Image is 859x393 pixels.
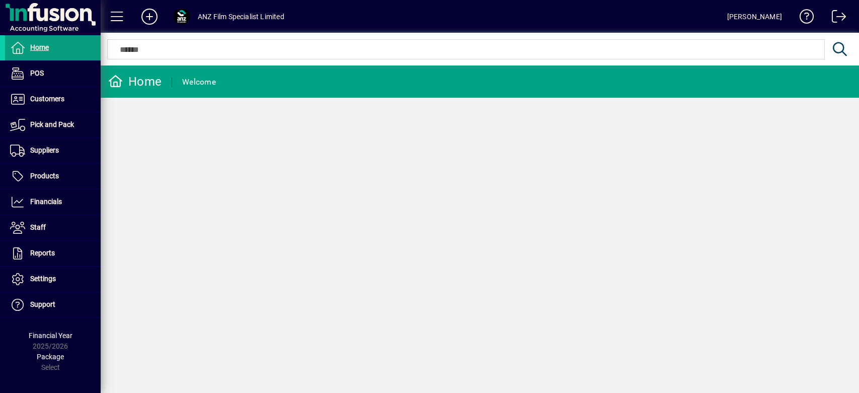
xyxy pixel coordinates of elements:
[182,74,216,90] div: Welcome
[5,112,101,138] a: Pick and Pack
[37,353,64,361] span: Package
[108,74,162,90] div: Home
[30,146,59,154] span: Suppliers
[5,267,101,292] a: Settings
[5,215,101,240] a: Staff
[166,8,198,26] button: Profile
[5,292,101,317] a: Support
[198,9,284,25] div: ANZ Film Specialist Limited
[133,8,166,26] button: Add
[5,189,101,215] a: Financials
[30,275,56,283] span: Settings
[5,138,101,163] a: Suppliers
[5,61,101,86] a: POS
[30,172,59,180] span: Products
[30,300,55,308] span: Support
[30,223,46,231] span: Staff
[824,2,846,35] a: Logout
[29,332,72,340] span: Financial Year
[727,9,782,25] div: [PERSON_NAME]
[5,241,101,266] a: Reports
[5,164,101,189] a: Products
[30,69,44,77] span: POS
[5,87,101,112] a: Customers
[792,2,814,35] a: Knowledge Base
[30,95,64,103] span: Customers
[30,198,62,206] span: Financials
[30,43,49,51] span: Home
[30,120,74,128] span: Pick and Pack
[30,249,55,257] span: Reports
